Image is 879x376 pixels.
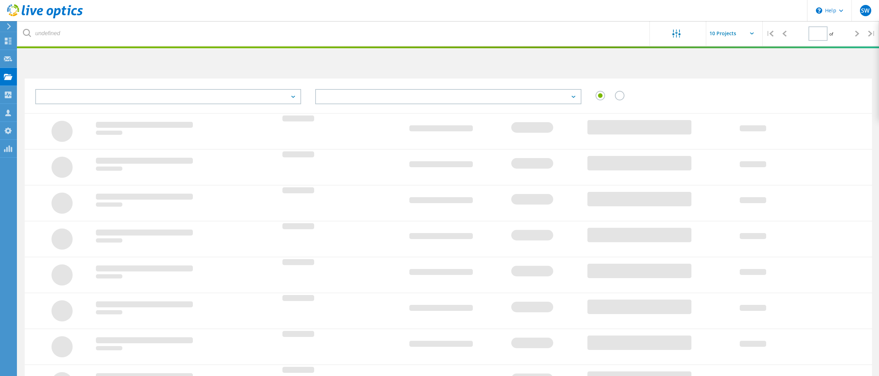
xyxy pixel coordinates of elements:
svg: \n [816,7,822,14]
a: Live Optics Dashboard [7,15,83,20]
input: undefined [18,21,650,46]
div: | [763,21,777,46]
div: | [865,21,879,46]
span: SW [861,8,869,13]
span: of [829,31,833,37]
